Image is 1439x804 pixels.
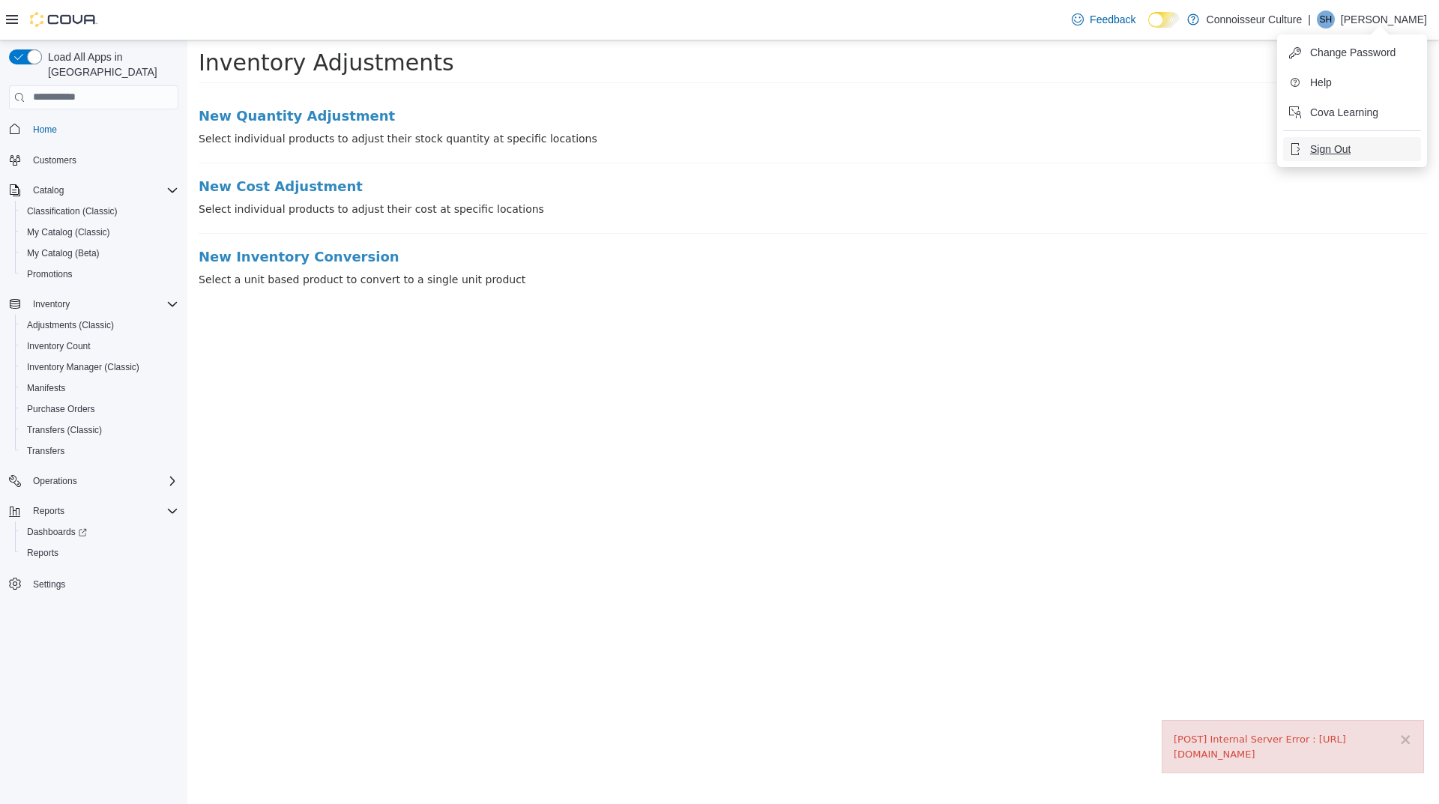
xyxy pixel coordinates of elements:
span: Purchase Orders [27,403,95,415]
button: Sign Out [1283,137,1421,161]
span: Classification (Classic) [21,202,178,220]
span: Catalog [27,181,178,199]
a: Feedback [1066,4,1141,34]
nav: Complex example [9,112,178,634]
a: New Inventory Conversion [11,209,1240,224]
span: Adjustments (Classic) [27,319,114,331]
a: Adjustments (Classic) [21,316,120,334]
input: Dark Mode [1148,12,1180,28]
button: Settings [3,572,184,594]
span: Promotions [27,268,73,280]
span: Load All Apps in [GEOGRAPHIC_DATA] [42,49,178,79]
span: Home [27,120,178,139]
a: Purchase Orders [21,400,101,418]
span: Help [1310,75,1332,90]
span: Settings [33,578,65,590]
button: Transfers [15,441,184,462]
span: Inventory Manager (Classic) [27,361,139,373]
span: Settings [27,574,178,593]
button: Inventory [3,294,184,315]
button: Reports [27,502,70,520]
a: Settings [27,575,71,593]
span: Reports [27,547,58,559]
a: Inventory Count [21,337,97,355]
button: My Catalog (Beta) [15,243,184,264]
button: Home [3,118,184,140]
span: Home [33,124,57,136]
button: Manifests [15,378,184,399]
a: Transfers (Classic) [21,421,108,439]
span: Customers [27,151,178,169]
a: Inventory Manager (Classic) [21,358,145,376]
a: Dashboards [21,523,93,541]
span: Change Password [1310,45,1396,60]
span: Inventory [33,298,70,310]
span: Classification (Classic) [27,205,118,217]
span: Reports [27,502,178,520]
span: Feedback [1090,12,1135,27]
p: Select a unit based product to convert to a single unit product [11,232,1240,247]
a: New Cost Adjustment [11,139,1240,154]
span: My Catalog (Classic) [21,223,178,241]
a: New Quantity Adjustment [11,68,1240,83]
span: Inventory Adjustments [11,9,267,35]
button: Cova Learning [1283,100,1421,124]
a: Promotions [21,265,79,283]
a: Classification (Classic) [21,202,124,220]
span: My Catalog (Classic) [27,226,110,238]
a: My Catalog (Classic) [21,223,116,241]
a: Transfers [21,442,70,460]
a: Reports [21,544,64,562]
div: [POST] Internal Server Error : [URL][DOMAIN_NAME] [986,692,1225,721]
button: Help [1283,70,1421,94]
span: Transfers [27,445,64,457]
p: [PERSON_NAME] [1341,10,1427,28]
span: Reports [33,505,64,517]
button: Inventory Count [15,336,184,357]
span: Operations [33,475,77,487]
span: Manifests [21,379,178,397]
span: Dashboards [27,526,87,538]
a: Customers [27,151,82,169]
span: Adjustments (Classic) [21,316,178,334]
button: Customers [3,149,184,171]
span: Transfers [21,442,178,460]
span: Reports [21,544,178,562]
button: Catalog [27,181,70,199]
button: Reports [3,501,184,522]
p: Select individual products to adjust their cost at specific locations [11,161,1240,177]
button: Adjustments (Classic) [15,315,184,336]
a: My Catalog (Beta) [21,244,106,262]
span: Purchase Orders [21,400,178,418]
span: Catalog [33,184,64,196]
p: Select individual products to adjust their stock quantity at specific locations [11,91,1240,106]
button: × [1211,692,1225,707]
span: Sign Out [1310,142,1351,157]
span: Manifests [27,382,65,394]
span: My Catalog (Beta) [27,247,100,259]
span: Dashboards [21,523,178,541]
img: Cova [30,12,97,27]
span: My Catalog (Beta) [21,244,178,262]
button: Inventory [27,295,76,313]
span: Cova Learning [1310,105,1378,120]
p: | [1308,10,1311,28]
button: Promotions [15,264,184,285]
span: Inventory Count [21,337,178,355]
button: Inventory Manager (Classic) [15,357,184,378]
button: Catalog [3,180,184,201]
span: Transfers (Classic) [27,424,102,436]
span: Operations [27,472,178,490]
span: Transfers (Classic) [21,421,178,439]
button: Change Password [1283,40,1421,64]
span: Inventory [27,295,178,313]
a: Manifests [21,379,71,397]
button: Transfers (Classic) [15,420,184,441]
button: Operations [27,472,83,490]
button: Purchase Orders [15,399,184,420]
button: Classification (Classic) [15,201,184,222]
